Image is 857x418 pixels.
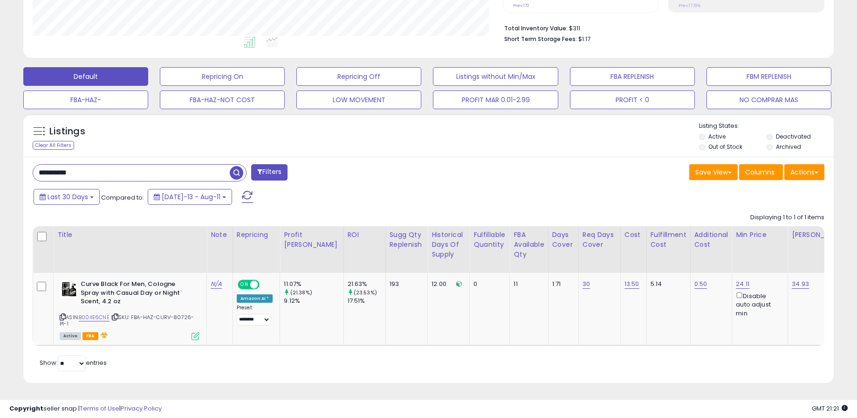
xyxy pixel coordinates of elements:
div: Repricing [237,230,276,240]
i: hazardous material [98,332,108,338]
li: $311 [504,22,817,33]
div: 11.07% [284,280,343,288]
label: Out of Stock [708,143,742,151]
button: FBA-HAZ- [23,91,148,109]
h5: Listings [49,125,85,138]
button: FBA-HAZ-NOT COST [160,91,285,109]
a: N/A [211,279,222,289]
button: Repricing On [160,67,285,86]
button: [DATE]-13 - Aug-11 [148,189,232,205]
div: Note [211,230,229,240]
div: 21.63% [348,280,385,288]
label: Archived [776,143,801,151]
span: FBA [82,332,98,340]
div: Sugg Qty Replenish [390,230,424,250]
button: FBA REPLENISH [570,67,695,86]
a: B00IIE6CNE [79,313,110,321]
p: Listing States: [699,122,834,131]
a: 34.93 [792,279,809,289]
button: PROFIT < 0 [570,91,695,109]
div: ASIN: [60,280,199,339]
div: Req Days Cover [583,230,617,250]
div: Days Cover [552,230,575,250]
button: Default [23,67,148,86]
button: Last 30 Days [34,189,100,205]
div: Fulfillment Cost [651,230,686,250]
span: $1.17 [578,35,590,43]
div: 193 [390,280,421,288]
div: 17.51% [348,297,385,305]
button: Actions [784,164,824,180]
div: Displaying 1 to 1 of 1 items [750,213,824,222]
div: Profit [PERSON_NAME] [284,230,339,250]
span: | SKU: FBA-HAZ-CURV-80726-P1-1 [60,313,194,327]
small: (21.38%) [290,289,312,296]
div: Disable auto adjust min [736,291,781,318]
div: Additional Cost [694,230,728,250]
span: Columns [745,167,775,177]
div: FBA Available Qty [514,230,544,259]
strong: Copyright [9,404,43,413]
div: 1.71 [552,280,571,288]
small: Prev: 17.51% [679,3,700,8]
span: 2025-09-12 21:21 GMT [812,404,848,413]
img: 41XeZ0+3nDL._SL40_.jpg [60,280,78,299]
a: Terms of Use [80,404,119,413]
div: 9.12% [284,297,343,305]
span: ON [239,281,250,289]
button: Listings without Min/Max [433,67,558,86]
div: [PERSON_NAME] [792,230,847,240]
b: Total Inventory Value: [504,24,568,32]
a: 24.11 [736,279,749,289]
span: Compared to: [101,193,144,202]
span: Last 30 Days [48,192,88,202]
small: (23.53%) [354,289,377,296]
th: Please note that this number is a calculation based on your required days of coverage and your ve... [385,226,428,273]
a: 30 [583,279,590,289]
span: OFF [258,281,273,289]
button: Filters [251,164,288,181]
div: Preset: [237,305,273,326]
div: 0 [473,280,502,288]
div: Historical Days Of Supply [432,230,466,259]
div: Min Price [736,230,784,240]
span: [DATE]-13 - Aug-11 [162,192,220,202]
button: PROFIT MAR 0.01-2.99 [433,91,558,109]
div: Fulfillable Quantity [473,230,506,250]
small: Prev: 172 [513,3,529,8]
button: Save View [689,164,738,180]
div: 12.00 [432,280,462,288]
b: Curve Black For Men, Cologne Spray with Casual Day or Night Scent, 4.2 oz [81,280,194,308]
a: 13.50 [624,279,639,289]
div: 5.14 [651,280,683,288]
button: Columns [739,164,783,180]
div: 11 [514,280,541,288]
div: ROI [348,230,382,240]
div: Clear All Filters [33,141,74,150]
a: 0.50 [694,279,707,289]
span: Show: entries [40,358,107,367]
div: Cost [624,230,643,240]
div: seller snap | | [9,404,162,413]
b: Short Term Storage Fees: [504,35,577,43]
span: All listings currently available for purchase on Amazon [60,332,81,340]
a: Privacy Policy [121,404,162,413]
button: FBM REPLENISH [706,67,831,86]
label: Active [708,132,726,140]
button: NO COMPRAR MAS [706,91,831,109]
div: Amazon AI * [237,294,273,303]
button: Repricing Off [296,67,421,86]
button: LOW MOVEMENT [296,91,421,109]
div: Title [57,230,203,240]
label: Deactivated [776,132,811,140]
